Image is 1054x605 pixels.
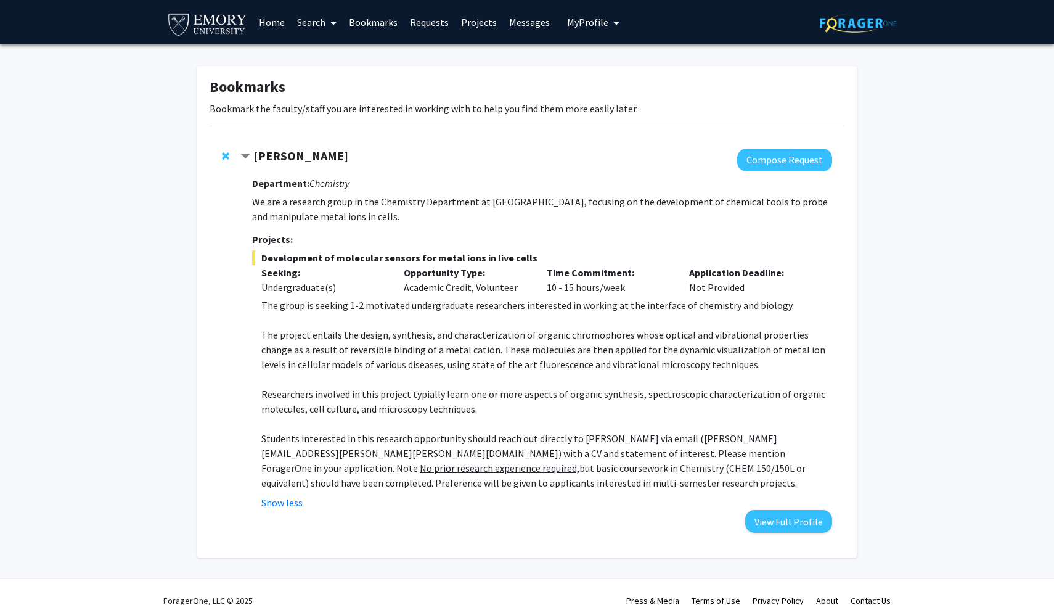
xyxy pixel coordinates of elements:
[261,431,832,490] p: Students interested in this research opportunity should reach out directly to [PERSON_NAME] via e...
[737,149,832,171] button: Compose Request to Daniela Buccella
[9,549,52,596] iframe: Chat
[240,152,250,162] span: Contract Daniela Buccella Bookmark
[166,10,248,38] img: Emory University Logo
[537,265,680,295] div: 10 - 15 hours/week
[252,177,309,189] strong: Department:
[680,265,823,295] div: Not Provided
[820,14,897,33] img: ForagerOne Logo
[252,233,293,245] strong: Projects:
[253,148,348,163] strong: [PERSON_NAME]
[261,298,832,313] p: The group is seeking 1-2 motivated undergraduate researchers interested in working at the interfa...
[261,265,386,280] p: Seeking:
[222,151,229,161] span: Remove Daniela Buccella from bookmarks
[547,265,671,280] p: Time Commitment:
[343,1,404,44] a: Bookmarks
[253,1,291,44] a: Home
[210,101,844,116] p: Bookmark the faculty/staff you are interested in working with to help you find them more easily l...
[404,1,455,44] a: Requests
[261,387,832,416] p: Researchers involved in this project typially learn one or more aspects of organic synthesis, spe...
[455,1,503,44] a: Projects
[309,177,349,189] i: Chemistry
[689,265,814,280] p: Application Deadline:
[252,194,832,224] p: We are a research group in the Chemistry Department at [GEOGRAPHIC_DATA], focusing on the develop...
[252,250,832,265] span: Development of molecular sensors for metal ions in live cells
[745,510,832,533] button: View Full Profile
[291,1,343,44] a: Search
[261,495,303,510] button: Show less
[567,16,608,28] span: My Profile
[394,265,537,295] div: Academic Credit, Volunteer
[404,265,528,280] p: Opportunity Type:
[210,78,844,96] h1: Bookmarks
[261,280,386,295] div: Undergraduate(s)
[503,1,556,44] a: Messages
[261,327,832,372] p: The project entails the design, synthesis, and characterization of organic chromophores whose opt...
[420,462,579,474] u: No prior research experience required,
